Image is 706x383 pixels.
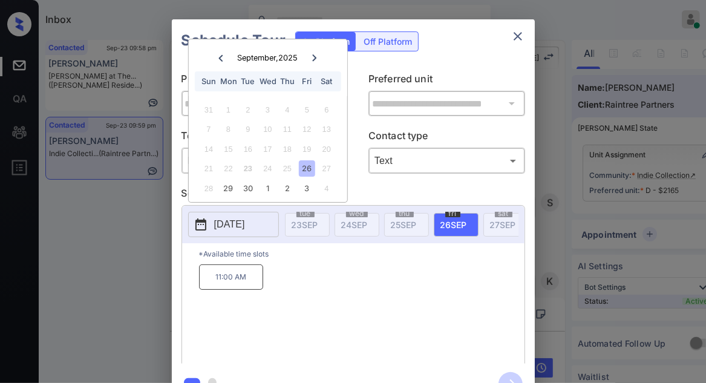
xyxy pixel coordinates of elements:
[318,73,335,90] div: Sat
[296,32,356,51] div: On Platform
[200,141,217,157] div: Not available Sunday, September 14th, 2025
[240,141,256,157] div: Not available Tuesday, September 16th, 2025
[240,102,256,118] div: Not available Tuesday, September 2nd, 2025
[240,73,256,90] div: Tue
[368,71,525,91] p: Preferred unit
[260,121,276,137] div: Not available Wednesday, September 10th, 2025
[220,160,237,177] div: Not available Monday, September 22nd, 2025
[240,121,256,137] div: Not available Tuesday, September 9th, 2025
[200,102,217,118] div: Not available Sunday, August 31st, 2025
[214,217,245,232] p: [DATE]
[371,151,522,171] div: Text
[220,102,237,118] div: Not available Monday, September 1st, 2025
[181,186,525,205] p: Select slot
[185,151,335,171] div: In Person
[358,32,418,51] div: Off Platform
[279,73,295,90] div: Thu
[299,160,315,177] div: Choose Friday, September 26th, 2025
[318,121,335,137] div: Not available Saturday, September 13th, 2025
[220,73,237,90] div: Mon
[199,243,525,264] p: *Available time slots
[299,102,315,118] div: Not available Friday, September 5th, 2025
[181,128,338,148] p: Tour type
[279,160,295,177] div: Not available Thursday, September 25th, 2025
[506,24,530,48] button: close
[220,121,237,137] div: Not available Monday, September 8th, 2025
[240,180,256,197] div: Choose Tuesday, September 30th, 2025
[318,180,335,197] div: Not available Saturday, October 4th, 2025
[318,160,335,177] div: Not available Saturday, September 27th, 2025
[172,19,295,62] h2: Schedule Tour
[368,128,525,148] p: Contact type
[434,213,479,237] div: date-select
[440,220,467,230] span: 26 SEP
[200,73,217,90] div: Sun
[299,141,315,157] div: Not available Friday, September 19th, 2025
[279,102,295,118] div: Not available Thursday, September 4th, 2025
[200,160,217,177] div: Not available Sunday, September 21st, 2025
[237,53,298,62] div: September , 2025
[279,141,295,157] div: Not available Thursday, September 18th, 2025
[260,141,276,157] div: Not available Wednesday, September 17th, 2025
[260,180,276,197] div: Choose Wednesday, October 1st, 2025
[318,141,335,157] div: Not available Saturday, September 20th, 2025
[220,180,237,197] div: Choose Monday, September 29th, 2025
[260,160,276,177] div: Not available Wednesday, September 24th, 2025
[199,264,263,290] p: 11:00 AM
[200,180,217,197] div: Not available Sunday, September 28th, 2025
[200,121,217,137] div: Not available Sunday, September 7th, 2025
[299,180,315,197] div: Choose Friday, October 3rd, 2025
[279,180,295,197] div: Choose Thursday, October 2nd, 2025
[299,73,315,90] div: Fri
[188,212,279,237] button: [DATE]
[445,210,460,217] span: fri
[192,100,343,198] div: month 2025-09
[299,121,315,137] div: Not available Friday, September 12th, 2025
[318,102,335,118] div: Not available Saturday, September 6th, 2025
[240,160,256,177] div: Not available Tuesday, September 23rd, 2025
[181,71,338,91] p: Preferred community
[260,102,276,118] div: Not available Wednesday, September 3rd, 2025
[279,121,295,137] div: Not available Thursday, September 11th, 2025
[220,141,237,157] div: Not available Monday, September 15th, 2025
[260,73,276,90] div: Wed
